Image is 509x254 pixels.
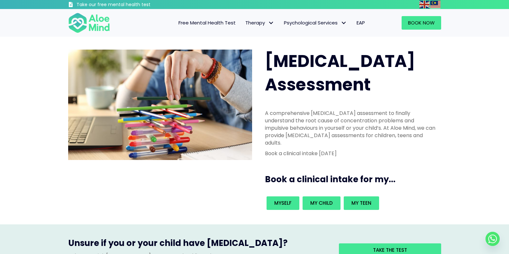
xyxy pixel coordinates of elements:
[279,16,352,30] a: Psychological ServicesPsychological Services: submenu
[68,237,329,252] h3: Unsure if you or your child have [MEDICAL_DATA]?
[174,16,241,30] a: Free Mental Health Test
[245,19,274,26] span: Therapy
[430,1,441,8] img: ms
[68,50,252,160] img: ADHD photo
[68,12,110,33] img: Aloe mind Logo
[419,1,430,8] img: en
[284,19,347,26] span: Psychological Services
[373,247,407,253] span: Take the test
[310,200,333,206] span: My child
[357,19,365,26] span: EAP
[68,2,185,9] a: Take our free mental health test
[265,195,437,212] div: Book an intake for my...
[402,16,441,30] a: Book Now
[408,19,435,26] span: Book Now
[419,1,430,8] a: English
[352,16,370,30] a: EAP
[265,109,437,147] p: A comprehensive [MEDICAL_DATA] assessment to finally understand the root cause of concentration p...
[265,150,437,157] p: Book a clinical intake [DATE]
[77,2,185,8] h3: Take our free mental health test
[344,196,379,210] a: My teen
[303,196,341,210] a: My child
[274,200,292,206] span: Myself
[265,49,415,96] span: [MEDICAL_DATA] Assessment
[351,200,371,206] span: My teen
[118,16,370,30] nav: Menu
[267,18,276,28] span: Therapy: submenu
[265,174,444,185] h3: Book a clinical intake for my...
[486,232,500,246] a: Whatsapp
[178,19,236,26] span: Free Mental Health Test
[430,1,441,8] a: Malay
[241,16,279,30] a: TherapyTherapy: submenu
[267,196,299,210] a: Myself
[339,18,349,28] span: Psychological Services: submenu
